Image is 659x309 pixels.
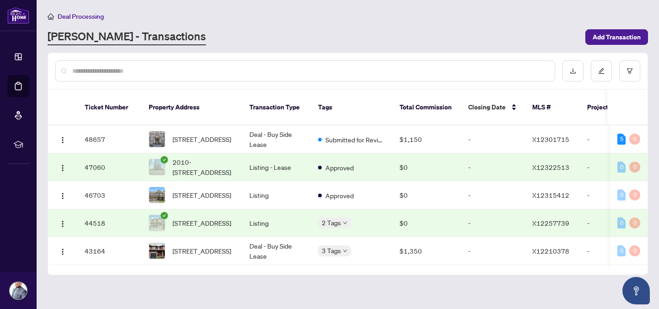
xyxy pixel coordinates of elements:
span: check-circle [161,212,168,219]
td: 48657 [77,125,141,153]
span: 2 Tags [322,217,341,228]
td: - [580,237,635,265]
td: - [461,153,525,181]
td: - [461,181,525,209]
span: Deal Processing [58,12,104,21]
img: Profile Icon [10,282,27,299]
th: Property Address [141,90,242,125]
span: [STREET_ADDRESS] [173,190,231,200]
img: Logo [59,164,66,172]
div: 0 [617,162,626,173]
div: 0 [629,134,640,145]
button: Logo [55,132,70,146]
span: down [343,221,347,225]
span: edit [598,68,605,74]
td: Listing [242,181,311,209]
span: 3 Tags [322,245,341,256]
td: - [580,153,635,181]
th: Transaction Type [242,90,311,125]
button: Logo [55,188,70,202]
td: $1,150 [392,125,461,153]
span: Approved [325,163,354,173]
button: Logo [55,244,70,258]
span: X12315412 [532,191,569,199]
span: X12210378 [532,247,569,255]
td: Deal - Buy Side Lease [242,125,311,153]
td: $0 [392,209,461,237]
button: Open asap [622,277,650,304]
span: filter [627,68,633,74]
span: Approved [325,190,354,201]
td: Listing [242,209,311,237]
img: Logo [59,192,66,200]
td: - [461,125,525,153]
div: 0 [629,162,640,173]
div: 0 [617,245,626,256]
span: down [343,249,347,253]
img: thumbnail-img [149,215,165,231]
th: Ticket Number [77,90,141,125]
button: Logo [55,216,70,230]
img: thumbnail-img [149,159,165,175]
span: download [570,68,576,74]
div: 0 [629,217,640,228]
div: 0 [629,190,640,201]
td: - [461,237,525,265]
th: Tags [311,90,392,125]
div: 0 [617,190,626,201]
td: - [580,125,635,153]
span: [STREET_ADDRESS] [173,246,231,256]
span: check-circle [161,156,168,163]
span: X12322513 [532,163,569,171]
button: edit [591,60,612,81]
td: Deal - Buy Side Lease [242,237,311,265]
td: 44518 [77,209,141,237]
span: Submitted for Review [325,135,385,145]
div: 5 [617,134,626,145]
td: 47060 [77,153,141,181]
img: thumbnail-img [149,131,165,147]
img: logo [7,7,29,24]
img: Logo [59,136,66,144]
span: home [48,13,54,20]
button: Logo [55,160,70,174]
td: - [461,209,525,237]
span: [STREET_ADDRESS] [173,134,231,144]
th: Closing Date [461,90,525,125]
td: 43164 [77,237,141,265]
td: Listing - Lease [242,153,311,181]
span: Closing Date [468,102,506,112]
td: $1,350 [392,237,461,265]
td: 46703 [77,181,141,209]
td: $0 [392,181,461,209]
button: download [562,60,583,81]
td: $0 [392,153,461,181]
th: MLS # [525,90,580,125]
span: 2010-[STREET_ADDRESS] [173,157,235,177]
span: [STREET_ADDRESS] [173,218,231,228]
span: Add Transaction [593,30,641,44]
td: - [580,181,635,209]
th: Project Name [580,90,635,125]
a: [PERSON_NAME] - Transactions [48,29,206,45]
div: 0 [617,217,626,228]
td: - [580,209,635,237]
img: Logo [59,248,66,255]
span: X12257739 [532,219,569,227]
button: filter [619,60,640,81]
div: 0 [629,245,640,256]
button: Add Transaction [585,29,648,45]
img: thumbnail-img [149,187,165,203]
img: Logo [59,220,66,228]
th: Total Commission [392,90,461,125]
span: X12301715 [532,135,569,143]
img: thumbnail-img [149,243,165,259]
